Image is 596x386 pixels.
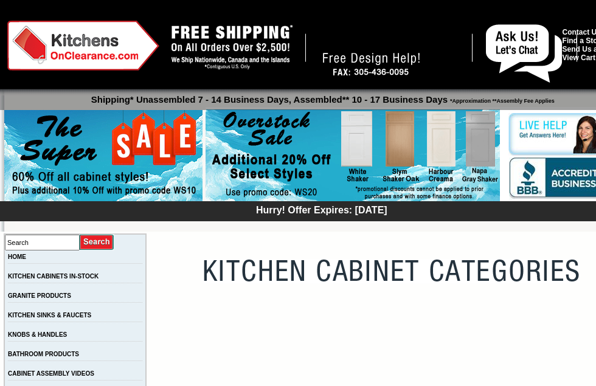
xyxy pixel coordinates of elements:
[8,331,67,338] a: KNOBS & HANDLES
[8,273,99,280] a: KITCHEN CABINETS IN-STOCK
[8,312,91,319] a: KITCHEN SINKS & FAUCETS
[8,370,94,377] a: CABINET ASSEMBLY VIDEOS
[7,21,159,71] img: Kitchens on Clearance Logo
[8,292,71,299] a: GRANITE PRODUCTS
[313,33,458,51] a: [PHONE_NUMBER]
[448,95,555,104] span: *Approximation **Assembly Fee Applies
[563,53,595,62] a: View Cart
[8,351,79,357] a: BATHROOM PRODUCTS
[8,253,26,260] a: HOME
[80,234,114,250] input: Submit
